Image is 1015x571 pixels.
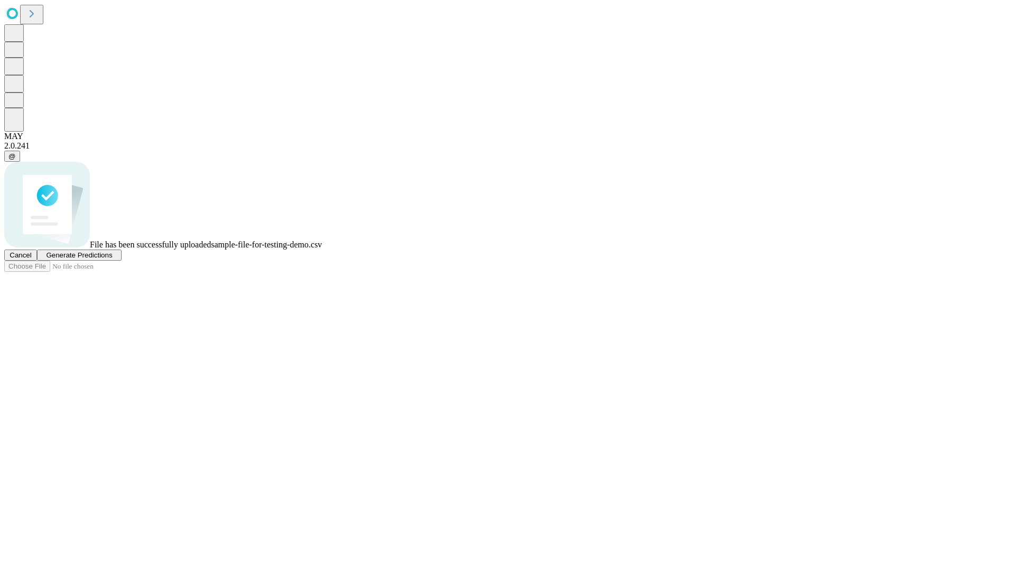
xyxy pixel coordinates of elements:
span: @ [8,152,16,160]
span: File has been successfully uploaded [90,240,211,249]
button: @ [4,151,20,162]
button: Generate Predictions [37,250,122,261]
span: Generate Predictions [46,251,112,259]
div: MAY [4,132,1011,141]
span: Cancel [10,251,32,259]
span: sample-file-for-testing-demo.csv [211,240,322,249]
div: 2.0.241 [4,141,1011,151]
button: Cancel [4,250,37,261]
